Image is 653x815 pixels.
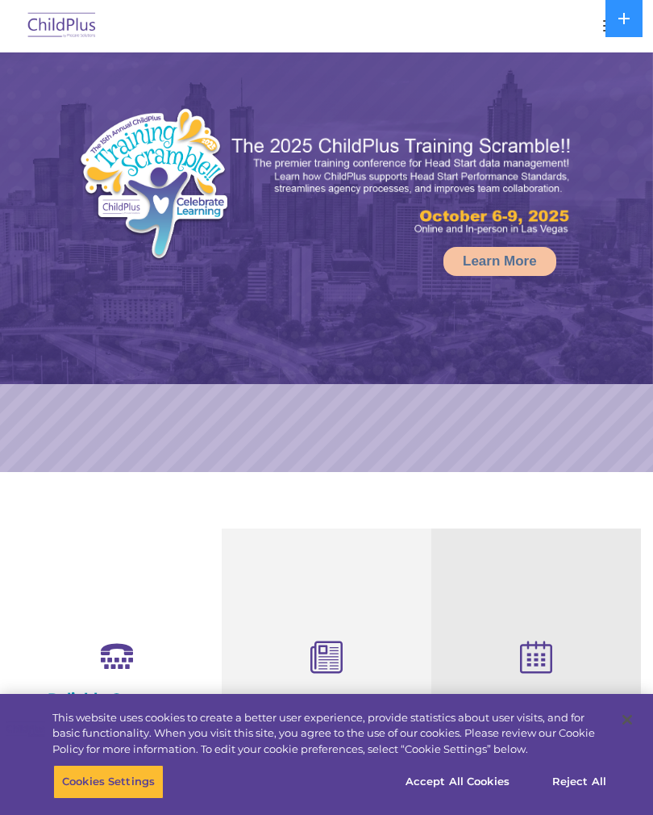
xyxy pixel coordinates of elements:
[443,247,556,276] a: Learn More
[24,690,210,725] h4: Reliable Customer Support
[24,7,100,45] img: ChildPlus by Procare Solutions
[52,710,608,758] div: This website uses cookies to create a better user experience, provide statistics about user visit...
[443,692,629,710] h4: Free Regional Meetings
[397,765,518,799] button: Accept All Cookies
[234,692,419,746] h4: Child Development Assessments in ChildPlus
[609,702,645,738] button: Close
[529,765,630,799] button: Reject All
[53,765,164,799] button: Cookies Settings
